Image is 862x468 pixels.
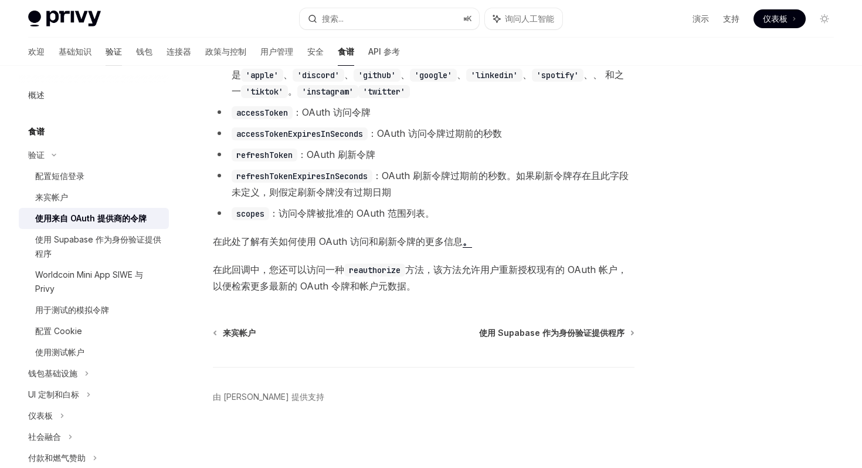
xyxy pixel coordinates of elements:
font: 食谱 [338,46,354,56]
font: 用于测试的模拟令牌 [35,305,109,315]
a: 使用 Supabase 作为身份验证提供程序 [19,229,169,264]
font: 社会融合 [28,432,61,442]
font: 钱包 [136,46,152,56]
code: 'google' [410,69,457,82]
a: 用于测试的模拟令牌 [19,299,169,321]
font: 来宾帐户 [223,328,256,338]
a: 安全 [307,38,324,66]
font: 、 [401,69,410,80]
font: 、 [344,69,354,80]
code: scopes [232,207,269,220]
font: 用户管理 [260,46,293,56]
font: 、 和 [593,69,615,80]
font: 方法，该方法允许用户重新授权现有的 OAuth 帐户，以便检索更多最新的 OAuth 令牌和帐户元数据。 [213,264,627,292]
code: 'apple' [241,69,283,82]
font: 仪表板 [28,410,53,420]
a: 使用测试帐户 [19,342,169,363]
font: ：OAuth 访问令牌 [293,106,371,118]
a: 基础知识 [59,38,91,66]
font: 配置短信登录 [35,171,84,181]
a: 由 [PERSON_NAME] 提供支持 [213,391,324,403]
code: 'tiktok' [241,85,288,98]
code: 'instagram' [297,85,358,98]
a: 仪表板 [754,9,806,28]
font: 、 [283,69,293,80]
a: 政策与控制 [205,38,246,66]
a: 食谱 [338,38,354,66]
font: ：OAuth 刷新令牌 [297,149,375,160]
a: 使用来自 OAuth 提供商的令牌 [19,208,169,229]
font: 使用来自 OAuth 提供商的令牌 [35,213,147,223]
font: ：OAuth 访问令牌过期前的秒数 [368,127,502,139]
font: 钱包基础设施 [28,368,77,378]
code: reauthorize [344,264,405,277]
a: Worldcoin Mini App SIWE 与 Privy [19,264,169,299]
code: refreshToken [232,149,297,161]
a: 连接器 [167,38,191,66]
font: 基础知识 [59,46,91,56]
font: 。 [463,235,472,247]
code: accessTokenExpiresInSeconds [232,127,368,140]
font: 验证 [106,46,122,56]
font: 、 [457,69,466,80]
font: 验证 [28,150,45,160]
font: 由 [PERSON_NAME] 提供支持 [213,392,324,402]
font: 询问人工智能 [505,14,554,23]
font: 食谱 [28,126,45,136]
font: API 参考 [368,46,400,56]
a: 钱包 [136,38,152,66]
font: K [467,14,472,23]
font: Worldcoin Mini App SIWE 与 Privy [35,270,143,294]
a: 演示 [693,13,709,25]
font: 搜索... [322,14,344,23]
font: 在此回调中，您还可以访问一种 [213,264,344,275]
a: 来宾帐户 [19,187,169,208]
font: 连接器 [167,46,191,56]
font: 。 [288,85,297,97]
code: 'spotify' [532,69,583,82]
font: 安全 [307,46,324,56]
font: 欢迎 [28,46,45,56]
font: 概述 [28,90,45,100]
font: UI 定制和白标 [28,389,79,399]
a: 使用 Supabase 作为身份验证提供程序 [479,327,633,339]
a: 验证 [106,38,122,66]
a: API 参考 [368,38,400,66]
font: 使用 Supabase 作为身份验证提供程序 [479,328,625,338]
code: accessToken [232,106,293,119]
a: 用户管理 [260,38,293,66]
font: 使用测试帐户 [35,347,84,357]
font: 政策与控制 [205,46,246,56]
font: 、 [583,69,593,80]
font: 来宾帐户 [35,192,68,202]
code: 'github' [354,69,401,82]
font: 支持 [723,14,739,23]
a: 配置短信登录 [19,166,169,187]
code: refreshTokenExpiresInSeconds [232,170,372,183]
a: 来宾帐户 [214,327,256,339]
font: 使用 Supabase 作为身份验证提供程序 [35,234,161,258]
a: 配置 Cookie [19,321,169,342]
a: 支持 [723,13,739,25]
code: 'linkedin' [466,69,522,82]
font: 仪表板 [763,14,788,23]
code: 'discord' [293,69,344,82]
font: 付款和燃气赞助 [28,453,86,463]
font: ：OAuth 刷新令牌过期前的秒数。如果刷新令牌存在且此字段未定义，则假定刷新令牌没有过期日期 [232,170,629,198]
font: 演示 [693,14,709,23]
button: 切换暗模式 [815,9,834,28]
a: 概述 [19,85,169,106]
img: 灯光标志 [28,11,101,27]
a: 欢迎 [28,38,45,66]
code: 'twitter' [358,85,410,98]
font: 、 [522,69,532,80]
button: 搜索...⌘K [300,8,478,29]
font: 配置 Cookie [35,326,82,336]
a: 。 [463,235,472,248]
font: ：访问令牌被批准的 OAuth 范围列表。 [269,207,435,219]
font: ⌘ [463,14,467,23]
font: 在此处了解有关如何使用 OAuth 访问和刷新令牌的更多信息 [213,235,463,247]
button: 询问人工智能 [485,8,562,29]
